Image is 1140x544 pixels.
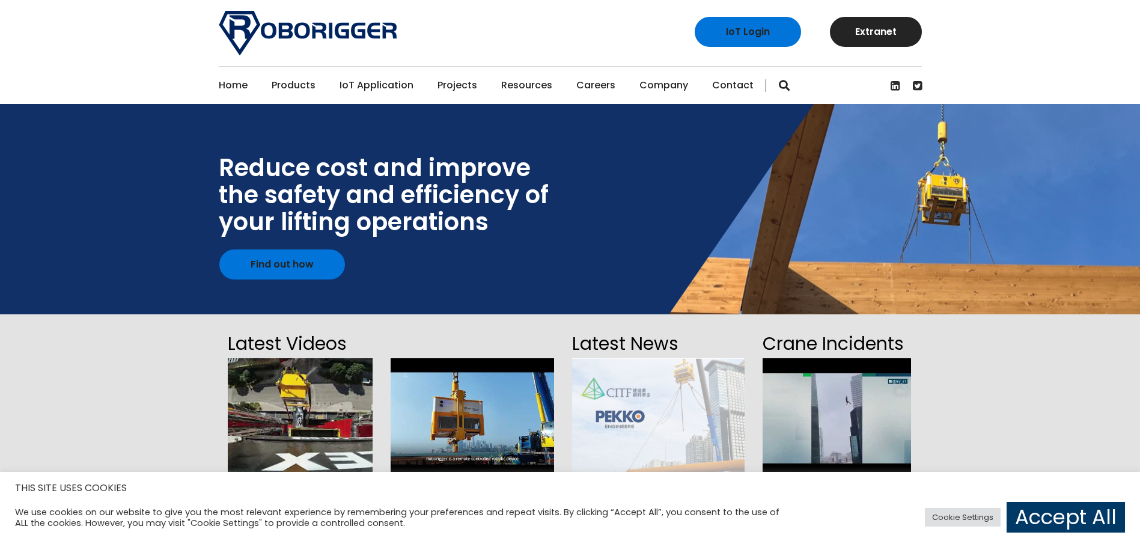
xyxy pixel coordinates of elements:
a: IoT Application [340,67,413,104]
h2: Crane Incidents [763,329,911,358]
h2: Latest News [572,329,744,358]
img: Roborigger [219,11,397,55]
a: Careers [576,67,615,104]
a: Products [272,67,315,104]
a: Company [639,67,688,104]
a: IoT Login [695,17,801,47]
a: Contact [712,67,754,104]
a: Home [219,67,248,104]
a: Find out how [219,249,345,280]
img: hqdefault.jpg [763,358,911,478]
a: Accept All [1007,502,1125,533]
div: Reduce cost and improve the safety and efficiency of your lifting operations [219,154,549,236]
a: Cookie Settings [925,508,1001,527]
div: We use cookies on our website to give you the most relevant experience by remembering your prefer... [15,507,792,528]
h5: THIS SITE USES COOKIES [15,480,1125,496]
img: hqdefault.jpg [228,358,373,478]
a: Resources [501,67,552,104]
a: Extranet [830,17,922,47]
img: hqdefault.jpg [391,358,555,478]
a: Projects [437,67,477,104]
h2: Latest Videos [228,329,373,358]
